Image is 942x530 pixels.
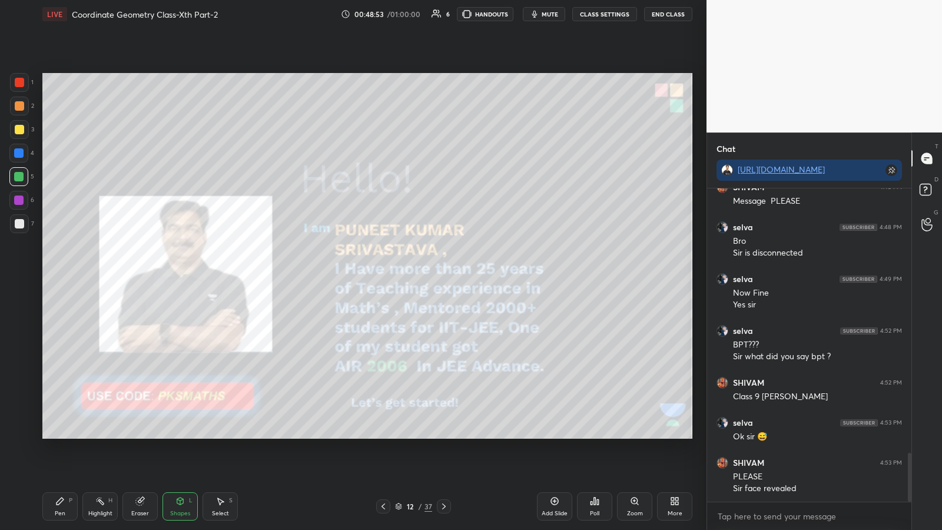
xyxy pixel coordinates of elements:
[590,511,599,516] div: Poll
[131,511,149,516] div: Eraser
[717,417,728,429] img: 66a860d3dd8e4db99cdd8d4768176d32.jpg
[733,483,902,495] div: Sir face revealed
[935,142,938,151] p: T
[840,419,878,426] img: 4P8fHbbgJtejmAAAAAElFTkSuQmCC
[733,377,764,388] h6: SHIVAM
[840,327,878,334] img: 4P8fHbbgJtejmAAAAAElFTkSuQmCC
[523,7,565,21] button: mute
[840,276,877,283] img: 4P8fHbbgJtejmAAAAAElFTkSuQmCC
[644,7,692,21] button: End Class
[446,11,450,17] div: 6
[69,498,72,503] div: P
[733,326,753,336] h6: selva
[717,377,728,389] img: fbdd15da2e36407c997643a673269925.jpg
[733,274,753,284] h6: selva
[880,276,902,283] div: 4:49 PM
[733,287,902,299] div: Now Fine
[840,224,877,231] img: 4P8fHbbgJtejmAAAAAElFTkSuQmCC
[707,188,911,502] div: grid
[88,511,112,516] div: Highlight
[733,222,753,233] h6: selva
[880,327,902,334] div: 4:52 PM
[212,511,229,516] div: Select
[572,7,637,21] button: CLASS SETTINGS
[72,9,218,20] h4: Coordinate Geometry Class-Xth Part-2
[934,208,938,217] p: G
[880,379,902,386] div: 4:52 PM
[9,167,34,186] div: 5
[880,459,902,466] div: 4:53 PM
[707,133,745,164] p: Chat
[717,221,728,233] img: 66a860d3dd8e4db99cdd8d4768176d32.jpg
[880,419,902,426] div: 4:53 PM
[733,391,902,403] div: Class 9 [PERSON_NAME]
[404,503,416,510] div: 12
[627,511,643,516] div: Zoom
[10,97,34,115] div: 2
[9,144,34,163] div: 4
[170,511,190,516] div: Shapes
[733,418,753,428] h6: selva
[733,351,902,363] div: Sir what did you say bpt ?
[733,471,902,483] div: PLEASE
[10,120,34,139] div: 3
[717,457,728,469] img: fbdd15da2e36407c997643a673269925.jpg
[717,325,728,337] img: 66a860d3dd8e4db99cdd8d4768176d32.jpg
[108,498,112,503] div: H
[733,247,902,259] div: Sir is disconnected
[10,73,34,92] div: 1
[733,236,902,247] div: Bro
[934,175,938,184] p: D
[668,511,682,516] div: More
[424,501,432,512] div: 37
[733,196,902,207] div: Message PLEASE
[542,511,568,516] div: Add Slide
[189,498,193,503] div: L
[721,164,733,176] img: 144b345530af4266b4014317b2bf6637.jpg
[738,164,825,175] a: [URL][DOMAIN_NAME]
[55,511,65,516] div: Pen
[42,7,67,21] div: LIVE
[542,10,558,18] span: mute
[419,503,422,510] div: /
[733,299,902,311] div: Yes sir
[10,214,34,233] div: 7
[733,431,902,443] div: Ok sir 😅
[9,191,34,210] div: 6
[229,498,233,503] div: S
[733,339,902,351] div: BPT???
[880,224,902,231] div: 4:48 PM
[717,273,728,285] img: 66a860d3dd8e4db99cdd8d4768176d32.jpg
[733,458,764,468] h6: SHIVAM
[457,7,513,21] button: HANDOUTS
